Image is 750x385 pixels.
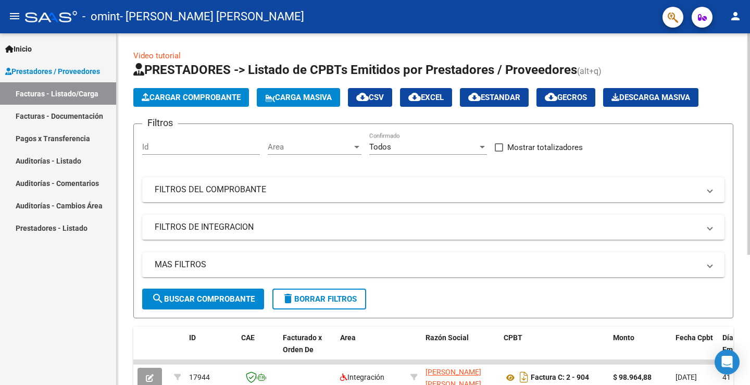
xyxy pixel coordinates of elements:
[729,10,742,22] mat-icon: person
[8,10,21,22] mat-icon: menu
[369,142,391,152] span: Todos
[507,141,583,154] span: Mostrar totalizadores
[142,93,241,102] span: Cargar Comprobante
[155,184,699,195] mat-panel-title: FILTROS DEL COMPROBANTE
[279,327,336,372] datatable-header-cell: Facturado x Orden De
[241,333,255,342] span: CAE
[611,93,690,102] span: Descarga Masiva
[268,142,352,152] span: Area
[504,333,522,342] span: CPBT
[468,93,520,102] span: Estandar
[133,51,181,60] a: Video tutorial
[340,373,384,381] span: Integración
[676,373,697,381] span: [DATE]
[613,373,652,381] strong: $ 98.964,88
[5,66,100,77] span: Prestadores / Proveedores
[408,93,444,102] span: EXCEL
[715,350,740,375] div: Open Intercom Messenger
[499,327,609,372] datatable-header-cell: CPBT
[722,373,731,381] span: 41
[282,292,294,305] mat-icon: delete
[82,5,120,28] span: - omint
[613,333,634,342] span: Monto
[336,327,406,372] datatable-header-cell: Area
[545,91,557,103] mat-icon: cloud_download
[400,88,452,107] button: EXCEL
[408,91,421,103] mat-icon: cloud_download
[460,88,529,107] button: Estandar
[676,333,713,342] span: Fecha Cpbt
[283,333,322,354] span: Facturado x Orden De
[272,289,366,309] button: Borrar Filtros
[120,5,304,28] span: - [PERSON_NAME] [PERSON_NAME]
[142,289,264,309] button: Buscar Comprobante
[152,294,255,304] span: Buscar Comprobante
[536,88,595,107] button: Gecros
[468,91,481,103] mat-icon: cloud_download
[356,93,384,102] span: CSV
[348,88,392,107] button: CSV
[142,177,724,202] mat-expansion-panel-header: FILTROS DEL COMPROBANTE
[142,252,724,277] mat-expansion-panel-header: MAS FILTROS
[142,215,724,240] mat-expansion-panel-header: FILTROS DE INTEGRACION
[603,88,698,107] button: Descarga Masiva
[155,221,699,233] mat-panel-title: FILTROS DE INTEGRACION
[609,327,671,372] datatable-header-cell: Monto
[545,93,587,102] span: Gecros
[603,88,698,107] app-download-masive: Descarga masiva de comprobantes (adjuntos)
[426,333,469,342] span: Razón Social
[257,88,340,107] button: Carga Masiva
[152,292,164,305] mat-icon: search
[421,327,499,372] datatable-header-cell: Razón Social
[155,259,699,270] mat-panel-title: MAS FILTROS
[133,63,577,77] span: PRESTADORES -> Listado de CPBTs Emitidos por Prestadores / Proveedores
[237,327,279,372] datatable-header-cell: CAE
[356,91,369,103] mat-icon: cloud_download
[265,93,332,102] span: Carga Masiva
[531,374,589,382] strong: Factura C: 2 - 904
[340,333,356,342] span: Area
[282,294,357,304] span: Borrar Filtros
[189,373,210,381] span: 17944
[5,43,32,55] span: Inicio
[185,327,237,372] datatable-header-cell: ID
[671,327,718,372] datatable-header-cell: Fecha Cpbt
[577,66,602,76] span: (alt+q)
[142,116,178,130] h3: Filtros
[189,333,196,342] span: ID
[133,88,249,107] button: Cargar Comprobante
